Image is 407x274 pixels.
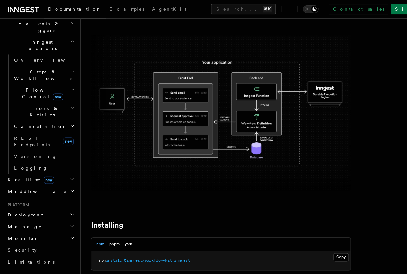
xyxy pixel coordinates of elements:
[11,54,76,66] a: Overview
[148,2,190,18] a: AgentKit
[91,220,123,229] a: Installing
[11,102,76,121] button: Errors & Retries
[11,150,76,162] a: Versioning
[5,176,54,183] span: Realtime
[5,20,71,33] span: Events & Triggers
[5,174,76,186] button: Realtimenew
[11,66,76,84] button: Steps & Workflows
[5,202,29,208] span: Platform
[5,235,38,241] span: Monitor
[5,232,76,244] button: Monitor
[263,6,272,12] kbd: ⌘K
[11,162,76,174] a: Logging
[303,5,318,13] button: Toggle dark mode
[329,4,388,14] a: Contact sales
[333,253,349,261] button: Copy
[14,58,81,63] span: Overview
[11,121,76,132] button: Cancellation
[106,2,148,18] a: Examples
[53,93,63,100] span: new
[91,35,351,190] img: The Workflow Kit provides a Workflow Engine to compose workflow actions on the back end and a set...
[14,165,48,171] span: Logging
[11,87,71,100] span: Flow Control
[5,188,67,195] span: Middleware
[11,105,70,118] span: Errors & Retries
[44,176,54,184] span: new
[5,244,76,256] a: Security
[125,238,132,251] button: yarn
[99,258,106,263] span: npm
[14,136,50,147] span: REST Endpoints
[5,54,76,174] div: Inngest Functions
[5,223,42,230] span: Manage
[11,123,68,130] span: Cancellation
[109,238,120,251] button: pnpm
[174,258,190,263] span: inngest
[211,4,276,14] button: Search...⌘K
[96,238,104,251] button: npm
[5,256,76,267] a: Limitations
[152,7,186,12] span: AgentKit
[14,154,57,159] span: Versioning
[5,18,76,36] button: Events & Triggers
[109,7,144,12] span: Examples
[11,84,76,102] button: Flow Controlnew
[5,186,76,197] button: Middleware
[48,7,102,12] span: Documentation
[8,259,55,264] span: Limitations
[5,36,76,54] button: Inngest Functions
[8,247,37,253] span: Security
[5,221,76,232] button: Manage
[5,212,43,218] span: Deployment
[63,137,74,145] span: new
[11,132,76,150] a: REST Endpointsnew
[5,209,76,221] button: Deployment
[11,69,72,82] span: Steps & Workflows
[124,258,172,263] span: @inngest/workflow-kit
[106,258,122,263] span: install
[44,2,106,18] a: Documentation
[5,39,70,52] span: Inngest Functions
